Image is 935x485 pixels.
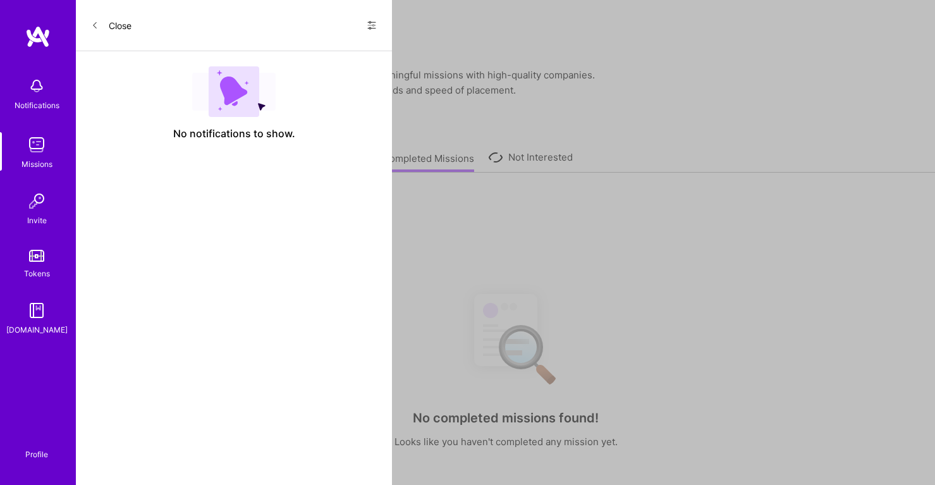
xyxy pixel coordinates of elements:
div: Missions [21,157,52,171]
img: Invite [24,188,49,214]
img: tokens [29,250,44,262]
span: No notifications to show. [173,127,295,140]
img: empty [192,66,276,117]
div: Profile [25,448,48,460]
button: Close [91,15,131,35]
div: Tokens [24,267,50,280]
div: [DOMAIN_NAME] [6,323,68,336]
img: guide book [24,298,49,323]
div: Invite [27,214,47,227]
a: Profile [21,434,52,460]
div: Notifications [15,99,59,112]
img: teamwork [24,132,49,157]
img: bell [24,73,49,99]
img: logo [25,25,51,48]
